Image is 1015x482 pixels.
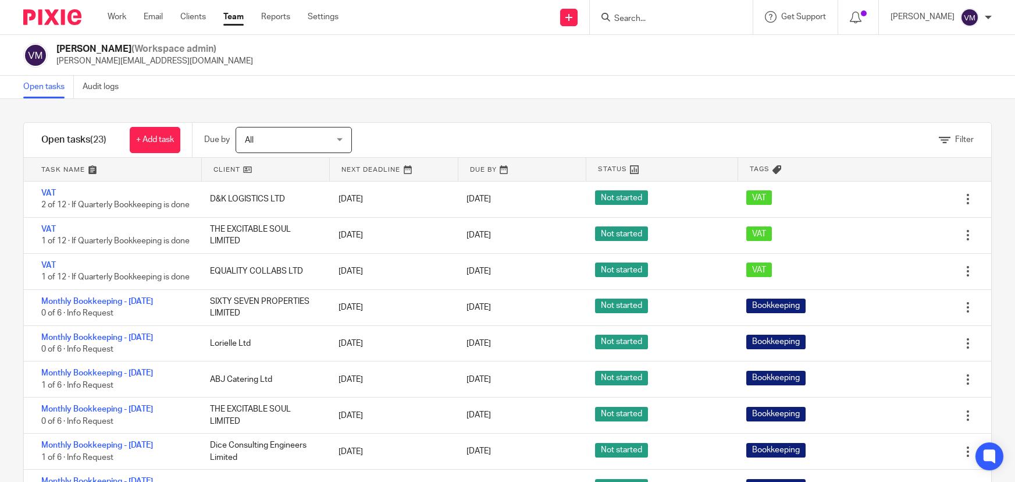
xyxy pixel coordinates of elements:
[327,368,455,391] div: [DATE]
[41,417,113,426] span: 0 of 6 · Info Request
[595,371,648,385] span: Not started
[308,11,339,23] a: Settings
[781,13,826,21] span: Get Support
[41,237,190,245] span: 1 of 12 · If Quarterly Bookkeeping is done
[90,135,106,144] span: (23)
[466,375,491,384] span: [DATE]
[327,260,455,283] div: [DATE]
[746,335,806,349] span: Bookkeeping
[746,443,806,458] span: Bookkeeping
[750,164,770,174] span: Tags
[41,297,153,306] a: Monthly Bookkeeping - [DATE]
[223,11,244,23] a: Team
[41,453,113,462] span: 1 of 6 · Info Request
[83,76,127,98] a: Audit logs
[23,9,81,25] img: Pixie
[960,8,979,27] img: svg%3E
[198,332,326,355] div: Lorielle Ltd
[466,412,491,420] span: [DATE]
[23,43,48,68] img: svg%3E
[41,345,113,353] span: 0 of 6 · Info Request
[131,44,216,54] span: (Workspace admin)
[595,443,648,458] span: Not started
[41,381,113,389] span: 1 of 6 · Info Request
[41,273,190,281] span: 1 of 12 · If Quarterly Bookkeeping is done
[130,127,180,153] a: + Add task
[198,434,326,469] div: Dice Consulting Engineers Limited
[598,164,627,174] span: Status
[466,448,491,456] span: [DATE]
[891,11,955,23] p: [PERSON_NAME]
[746,226,772,241] span: VAT
[198,187,326,211] div: D&K LOGISTICS LTD
[23,76,74,98] a: Open tasks
[41,201,190,210] span: 2 of 12 · If Quarterly Bookkeeping is done
[56,55,253,67] p: [PERSON_NAME][EMAIL_ADDRESS][DOMAIN_NAME]
[746,190,772,205] span: VAT
[595,226,648,241] span: Not started
[746,263,772,277] span: VAT
[466,195,491,203] span: [DATE]
[466,339,491,348] span: [DATE]
[144,11,163,23] a: Email
[595,263,648,277] span: Not started
[955,136,974,144] span: Filter
[466,303,491,311] span: [DATE]
[327,187,455,211] div: [DATE]
[595,299,648,313] span: Not started
[327,224,455,247] div: [DATE]
[327,404,455,427] div: [DATE]
[245,136,254,144] span: All
[108,11,126,23] a: Work
[204,134,230,146] p: Due by
[746,299,806,313] span: Bookkeeping
[41,405,153,413] a: Monthly Bookkeeping - [DATE]
[56,43,253,55] h2: [PERSON_NAME]
[41,225,56,233] a: VAT
[595,335,648,349] span: Not started
[466,231,491,239] span: [DATE]
[198,260,326,283] div: EQUALITY COLLABS LTD
[595,190,648,205] span: Not started
[595,407,648,421] span: Not started
[466,267,491,275] span: [DATE]
[198,368,326,391] div: ABJ Catering Ltd
[41,261,56,270] a: VAT
[327,440,455,463] div: [DATE]
[746,371,806,385] span: Bookkeeping
[41,334,153,342] a: Monthly Bookkeeping - [DATE]
[327,332,455,355] div: [DATE]
[613,14,718,24] input: Search
[746,407,806,421] span: Bookkeeping
[327,296,455,319] div: [DATE]
[41,309,113,317] span: 0 of 6 · Info Request
[41,441,153,449] a: Monthly Bookkeeping - [DATE]
[41,369,153,377] a: Monthly Bookkeeping - [DATE]
[198,290,326,325] div: SIXTY SEVEN PROPERTIES LIMITED
[261,11,290,23] a: Reports
[198,398,326,433] div: THE EXCITABLE SOUL LIMITED
[180,11,206,23] a: Clients
[41,189,56,197] a: VAT
[41,134,106,146] h1: Open tasks
[198,218,326,253] div: THE EXCITABLE SOUL LIMITED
